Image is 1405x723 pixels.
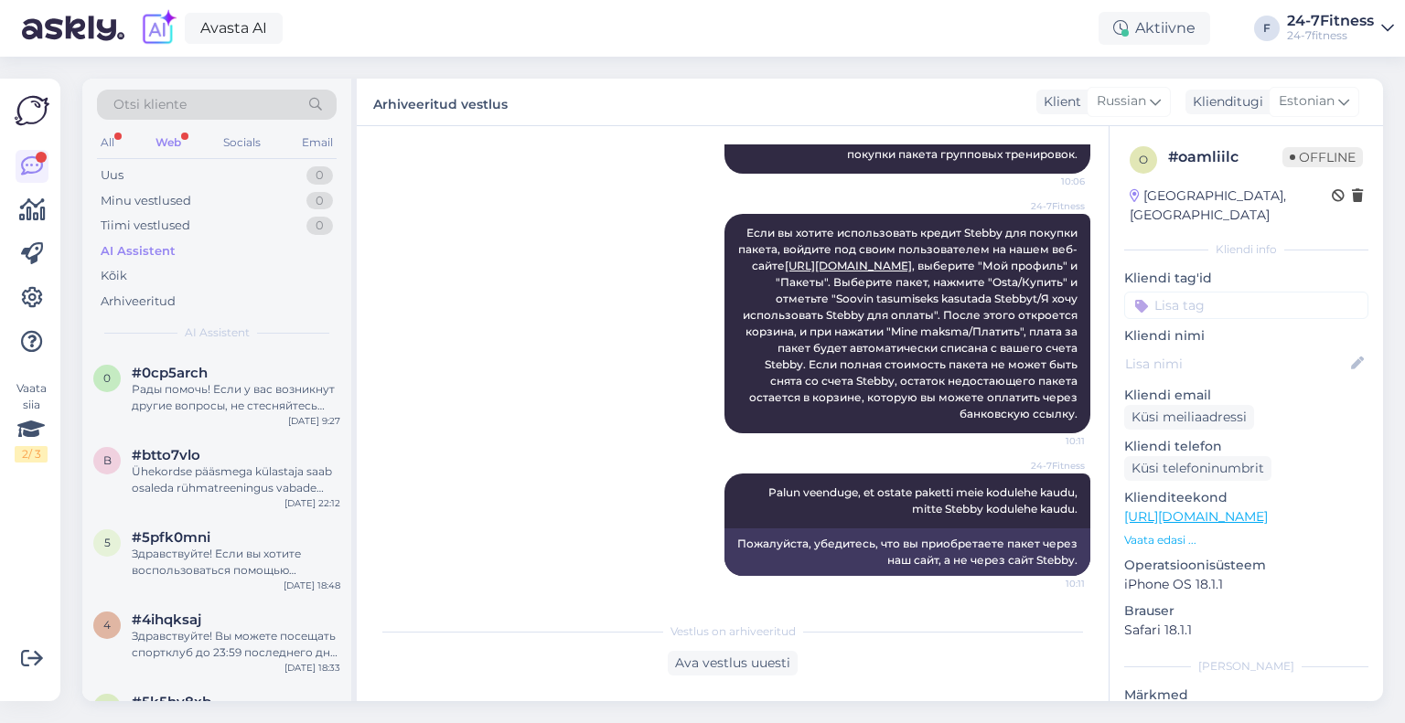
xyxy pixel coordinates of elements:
div: Arhiveeritud [101,292,176,311]
div: Kõik [101,267,127,285]
a: 24-7Fitness24-7fitness [1287,14,1394,43]
input: Lisa nimi [1125,354,1347,374]
div: Kliendi info [1124,241,1368,258]
div: Web [152,131,185,154]
span: #btto7vlo [132,447,200,463]
div: 24-7Fitness [1287,14,1374,28]
div: 0 [306,192,333,210]
div: Tiimi vestlused [101,217,190,235]
div: All [97,131,118,154]
div: [GEOGRAPHIC_DATA], [GEOGRAPHIC_DATA] [1130,186,1332,225]
p: Kliendi telefon [1124,437,1368,456]
span: #4ihqksaj [132,611,201,628]
a: Avasta AI [185,13,283,44]
div: Пожалуйста, убедитесь, что вы приобретаете пакет через наш сайт, а не через сайт Stebby. [724,528,1090,576]
div: Minu vestlused [101,192,191,210]
span: #5k5hv8xb [132,694,211,710]
div: AI Assistent [101,242,176,260]
p: Brauser [1124,601,1368,621]
div: Uus [101,166,123,185]
div: Klienditugi [1185,92,1263,112]
div: Küsi meiliaadressi [1124,405,1254,430]
p: Operatsioonisüsteem [1124,556,1368,575]
span: AI Assistent [185,324,250,341]
input: Lisa tag [1124,292,1368,319]
div: Здравствуйте! Вы можете посещать спортклуб до 23:59 последнего дня действия Вашего пакета. Наприм... [132,628,340,661]
span: 4 [103,618,111,632]
span: o [1139,153,1148,166]
div: Socials [220,131,264,154]
p: Vaata edasi ... [1124,532,1368,548]
div: [DATE] 22:12 [284,496,340,510]
span: Palun veenduge, et ostate paketti meie kodulehe kaudu, mitte Stebby kodulehe kaudu. [768,485,1080,516]
span: Otsi kliente [113,95,187,114]
div: Aktiivne [1099,12,1210,45]
p: Märkmed [1124,686,1368,705]
span: #5pfk0mni [132,529,210,546]
div: Küsi telefoninumbrit [1124,456,1271,481]
img: explore-ai [139,9,177,48]
span: 5 [104,700,111,714]
div: F [1254,16,1280,41]
div: [DATE] 9:27 [288,414,340,428]
p: Kliendi tag'id [1124,269,1368,288]
span: Vestlus on arhiveeritud [670,623,796,640]
div: Vaata siia [15,380,48,463]
span: 10:11 [1016,577,1085,590]
div: [DATE] 18:33 [284,661,340,675]
div: 0 [306,217,333,235]
div: Рады помочь! Если у вас возникнут другие вопросы, не стесняйтесь обращаться. [132,381,340,414]
a: [URL][DOMAIN_NAME] [1124,508,1268,525]
div: Email [298,131,337,154]
p: iPhone OS 18.1.1 [1124,575,1368,594]
span: Estonian [1279,91,1335,112]
div: Ava vestlus uuesti [668,651,798,675]
span: 5 [104,536,111,549]
span: 24-7Fitness [1016,199,1085,213]
p: Klienditeekond [1124,488,1368,507]
span: #0cp5arch [132,365,208,381]
span: 24-7Fitness [1016,459,1085,473]
p: Kliendi nimi [1124,326,1368,346]
div: # oamliilc [1168,146,1282,168]
p: Kliendi email [1124,386,1368,405]
div: [DATE] 18:48 [284,579,340,592]
div: 24-7fitness [1287,28,1374,43]
label: Arhiveeritud vestlus [373,90,508,114]
span: 10:06 [1016,175,1085,188]
span: Russian [1097,91,1146,112]
span: Offline [1282,147,1363,167]
div: 0 [306,166,333,185]
p: Safari 18.1.1 [1124,621,1368,640]
span: Если вы хотите использовать кредит Stebby для покупки пакета, войдите под своим пользователем на ... [738,226,1080,420]
div: Здравствуйте! Если вы хотите воспользоваться помощью персонального тренера, вам необходимо связат... [132,546,340,579]
span: 0 [103,371,111,385]
span: 10:11 [1016,434,1085,448]
div: 2 / 3 [15,446,48,463]
img: Askly Logo [15,93,49,128]
div: Ühekordse pääsmega külastaja saab osaleda rühmatreeningus vabade kohtade olemasolul ning kahjuks ... [132,463,340,496]
span: b [103,453,112,467]
div: Klient [1036,92,1081,112]
a: [URL][DOMAIN_NAME] [785,259,912,272]
div: [PERSON_NAME] [1124,658,1368,675]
